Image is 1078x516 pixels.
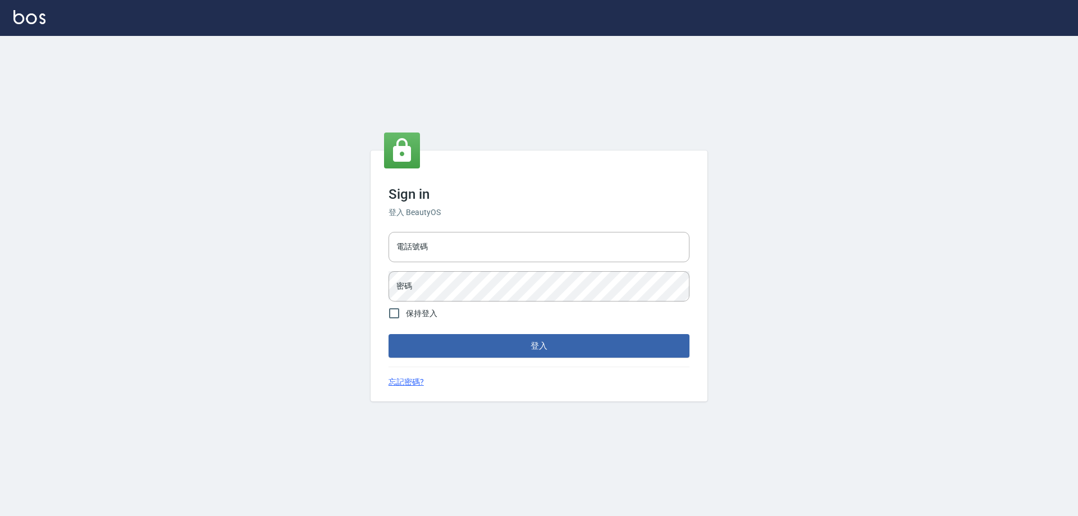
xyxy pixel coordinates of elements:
img: Logo [13,10,45,24]
button: 登入 [389,334,689,358]
h3: Sign in [389,186,689,202]
h6: 登入 BeautyOS [389,207,689,218]
span: 保持登入 [406,308,437,319]
a: 忘記密碼? [389,376,424,388]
